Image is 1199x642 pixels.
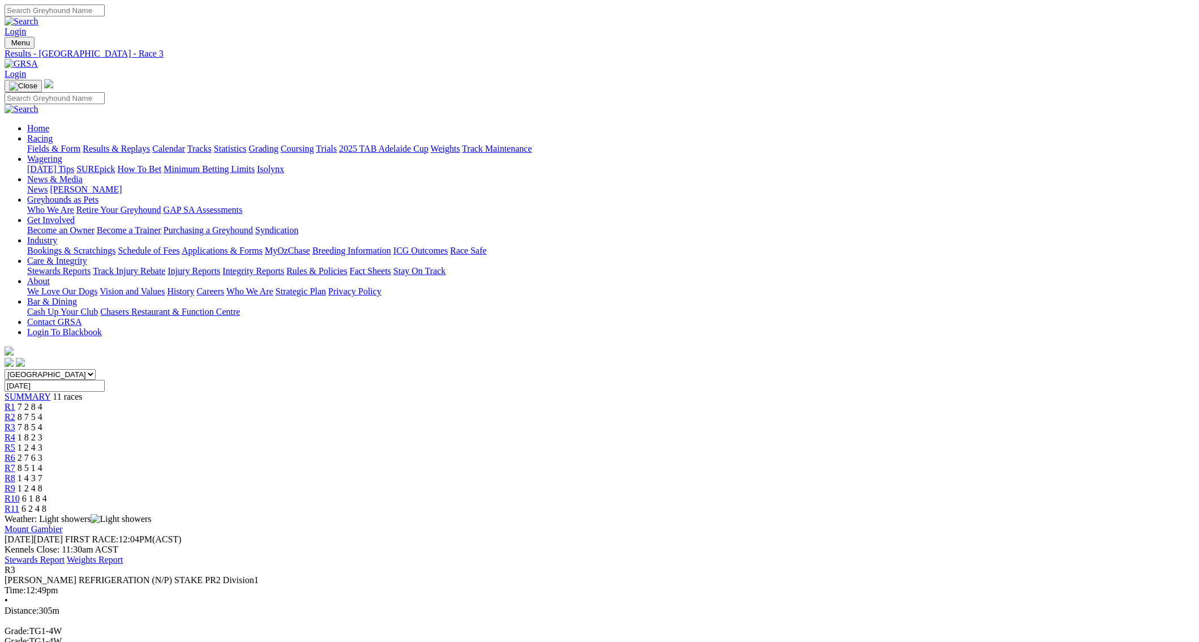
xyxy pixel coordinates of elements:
[5,606,38,615] span: Distance:
[27,144,80,153] a: Fields & Form
[27,317,81,327] a: Contact GRSA
[93,266,165,276] a: Track Injury Rebate
[5,49,1194,59] a: Results - [GEOGRAPHIC_DATA] - Race 3
[65,534,182,544] span: 12:04PM(ACST)
[5,494,20,503] span: R10
[27,185,1194,195] div: News & Media
[393,246,448,255] a: ICG Outcomes
[27,236,57,245] a: Industry
[27,246,115,255] a: Bookings & Scratchings
[22,494,47,503] span: 6 1 8 4
[16,358,25,367] img: twitter.svg
[100,286,165,296] a: Vision and Values
[18,483,42,493] span: 1 2 4 8
[167,286,194,296] a: History
[5,585,26,595] span: Time:
[339,144,428,153] a: 2025 TAB Adelaide Cup
[167,266,220,276] a: Injury Reports
[5,392,50,401] a: SUMMARY
[5,346,14,356] img: logo-grsa-white.png
[18,463,42,473] span: 8 5 1 4
[5,380,105,392] input: Select date
[65,534,118,544] span: FIRST RACE:
[27,225,94,235] a: Become an Owner
[44,79,53,88] img: logo-grsa-white.png
[100,307,240,316] a: Chasers Restaurant & Function Centre
[27,144,1194,154] div: Racing
[118,246,179,255] a: Schedule of Fees
[5,483,15,493] a: R9
[27,195,98,204] a: Greyhounds as Pets
[27,297,77,306] a: Bar & Dining
[5,422,15,432] a: R3
[312,246,391,255] a: Breeding Information
[276,286,326,296] a: Strategic Plan
[18,473,42,483] span: 1 4 3 7
[27,286,1194,297] div: About
[5,412,15,422] a: R2
[27,266,1194,276] div: Care & Integrity
[255,225,298,235] a: Syndication
[5,606,1194,616] div: 305m
[5,5,105,16] input: Search
[316,144,337,153] a: Trials
[214,144,247,153] a: Statistics
[350,266,391,276] a: Fact Sheets
[27,307,1194,317] div: Bar & Dining
[22,504,46,513] span: 6 2 4 8
[328,286,381,296] a: Privacy Policy
[27,123,49,133] a: Home
[76,205,161,215] a: Retire Your Greyhound
[5,534,63,544] span: [DATE]
[5,37,35,49] button: Toggle navigation
[5,473,15,483] a: R8
[281,144,314,153] a: Coursing
[18,443,42,452] span: 1 2 4 3
[27,256,87,266] a: Care & Integrity
[5,585,1194,596] div: 12:49pm
[5,463,15,473] a: R7
[462,144,532,153] a: Track Maintenance
[182,246,263,255] a: Applications & Forms
[76,164,115,174] a: SUREpick
[5,443,15,452] a: R5
[5,402,15,412] span: R1
[5,104,38,114] img: Search
[18,412,42,422] span: 8 7 5 4
[431,144,460,153] a: Weights
[27,286,97,296] a: We Love Our Dogs
[27,174,83,184] a: News & Media
[53,392,82,401] span: 11 races
[5,433,15,442] span: R4
[97,225,161,235] a: Become a Trainer
[50,185,122,194] a: [PERSON_NAME]
[5,59,38,69] img: GRSA
[393,266,445,276] a: Stay On Track
[265,246,310,255] a: MyOzChase
[91,514,151,524] img: Light showers
[18,433,42,442] span: 1 8 2 3
[27,154,62,164] a: Wagering
[164,225,253,235] a: Purchasing a Greyhound
[27,246,1194,256] div: Industry
[286,266,347,276] a: Rules & Policies
[5,92,105,104] input: Search
[118,164,162,174] a: How To Bet
[249,144,278,153] a: Grading
[18,422,42,432] span: 7 8 5 4
[5,453,15,463] span: R6
[27,164,74,174] a: [DATE] Tips
[27,327,102,337] a: Login To Blackbook
[27,185,48,194] a: News
[9,82,37,91] img: Close
[5,504,19,513] a: R11
[5,16,38,27] img: Search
